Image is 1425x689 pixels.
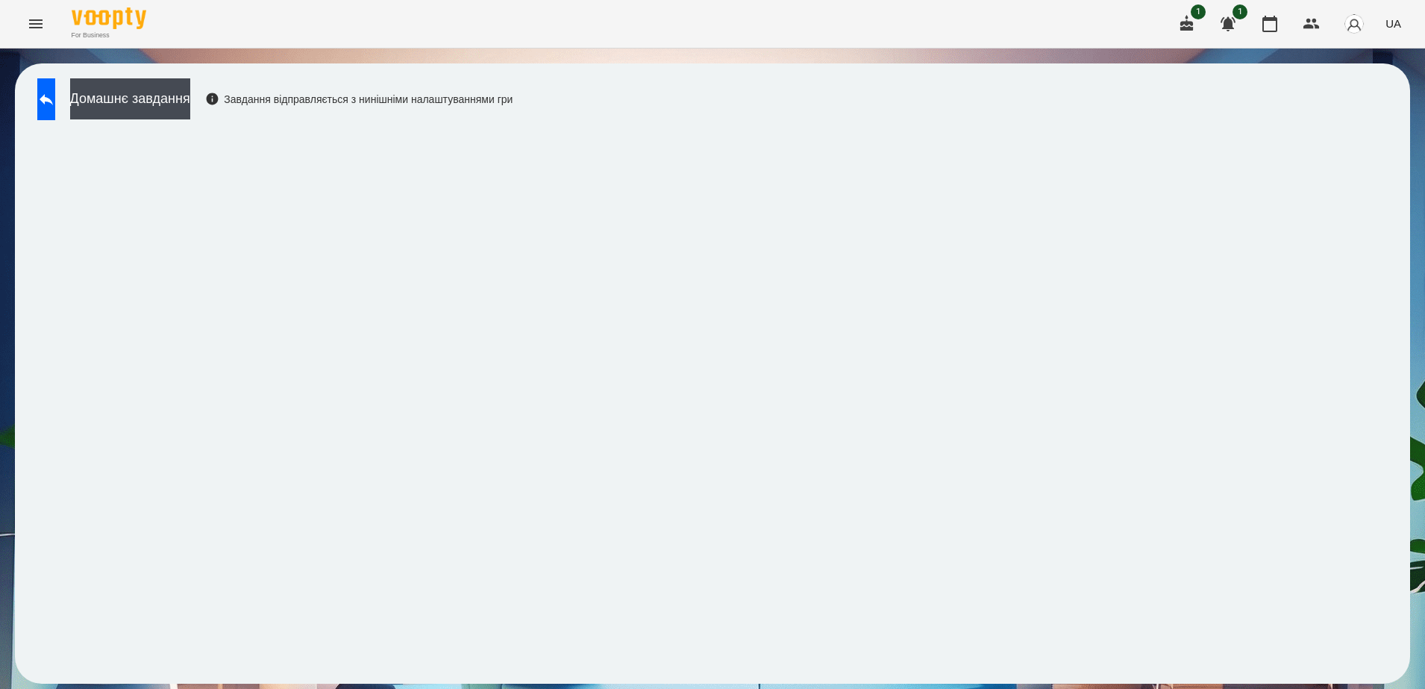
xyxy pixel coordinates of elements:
span: For Business [72,31,146,40]
button: Menu [18,6,54,42]
span: 1 [1233,4,1247,19]
span: 1 [1191,4,1206,19]
img: avatar_s.png [1344,13,1365,34]
button: UA [1379,10,1407,37]
img: Voopty Logo [72,7,146,29]
div: Завдання відправляється з нинішніми налаштуваннями гри [205,92,513,107]
button: Домашнє завдання [70,78,190,119]
span: UA [1385,16,1401,31]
